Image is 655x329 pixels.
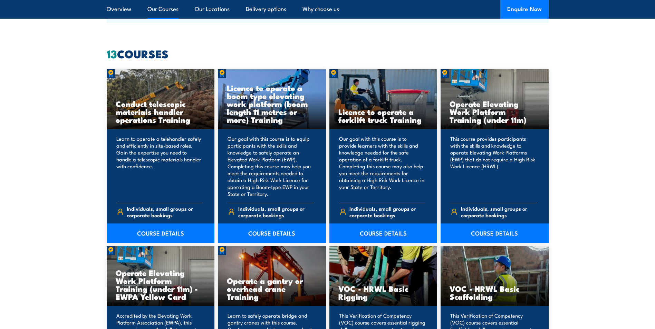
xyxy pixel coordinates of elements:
span: Individuals, small groups or corporate bookings [238,205,314,218]
strong: 13 [107,45,117,62]
p: This course provides participants with the skills and knowledge to operate Elevating Work Platfor... [450,135,537,197]
h3: Operate Elevating Work Platform Training (under 11m) - EWPA Yellow Card [116,269,206,300]
h3: Operate Elevating Work Platform Training (under 11m) [450,100,540,123]
span: Individuals, small groups or corporate bookings [127,205,203,218]
span: Individuals, small groups or corporate bookings [461,205,537,218]
h3: Licence to operate a boom type elevating work platform (boom length 11 metres or more) Training [227,84,317,123]
p: Our goal with this course is to provide learners with the skills and knowledge needed for the saf... [339,135,426,197]
h3: Licence to operate a forklift truck Training [338,108,428,123]
h3: Conduct telescopic materials handler operations Training [116,100,206,123]
h2: COURSES [107,49,549,58]
a: COURSE DETAILS [329,223,437,243]
a: COURSE DETAILS [441,223,549,243]
h3: Operate a gantry or overhead crane Training [227,277,317,300]
h3: VOC - HRWL Basic Rigging [338,285,428,300]
a: COURSE DETAILS [107,223,215,243]
p: Our goal with this course is to equip participants with the skills and knowledge to safely operat... [228,135,314,197]
h3: VOC - HRWL Basic Scaffolding [450,285,540,300]
span: Individuals, small groups or corporate bookings [349,205,425,218]
p: Learn to operate a telehandler safely and efficiently in site-based roles. Gain the expertise you... [116,135,203,197]
a: COURSE DETAILS [218,223,326,243]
